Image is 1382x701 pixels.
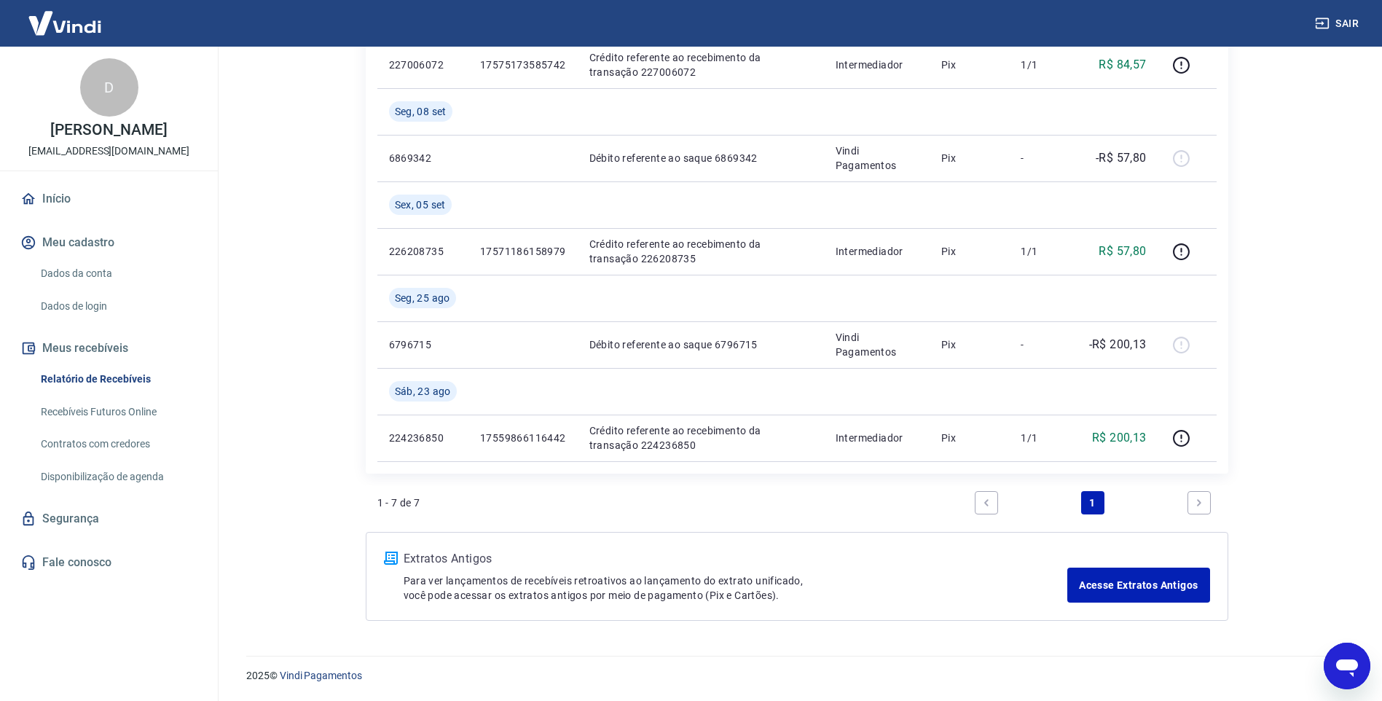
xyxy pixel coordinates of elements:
span: Seg, 08 set [395,104,447,119]
p: Para ver lançamentos de recebíveis retroativos ao lançamento do extrato unificado, você pode aces... [404,573,1068,603]
p: Pix [941,244,998,259]
p: Crédito referente ao recebimento da transação 226208735 [589,237,812,266]
p: [PERSON_NAME] [50,122,167,138]
a: Dados da conta [35,259,200,289]
a: Acesse Extratos Antigos [1067,568,1209,603]
p: R$ 200,13 [1092,429,1147,447]
span: Sáb, 23 ago [395,384,451,399]
a: Início [17,183,200,215]
a: Next page [1187,491,1211,514]
p: 1/1 [1021,244,1064,259]
p: 1/1 [1021,431,1064,445]
p: Vindi Pagamentos [836,144,918,173]
p: 2025 © [246,668,1347,684]
p: Crédito referente ao recebimento da transação 227006072 [589,50,812,79]
p: Pix [941,58,998,72]
p: Pix [941,151,998,165]
p: - [1021,151,1064,165]
button: Meu cadastro [17,227,200,259]
a: Disponibilização de agenda [35,462,200,492]
p: R$ 84,57 [1099,56,1146,74]
p: Extratos Antigos [404,550,1068,568]
a: Dados de login [35,291,200,321]
div: D [80,58,138,117]
ul: Pagination [969,485,1217,520]
p: 1/1 [1021,58,1064,72]
a: Relatório de Recebíveis [35,364,200,394]
p: Débito referente ao saque 6796715 [589,337,812,352]
p: 17571186158979 [480,244,566,259]
span: Sex, 05 set [395,197,446,212]
p: Pix [941,431,998,445]
span: Seg, 25 ago [395,291,450,305]
p: 6869342 [389,151,457,165]
p: - [1021,337,1064,352]
a: Contratos com credores [35,429,200,459]
p: 227006072 [389,58,457,72]
a: Segurança [17,503,200,535]
p: 224236850 [389,431,457,445]
a: Recebíveis Futuros Online [35,397,200,427]
a: Vindi Pagamentos [280,670,362,681]
p: 1 - 7 de 7 [377,496,420,510]
p: Intermediador [836,58,918,72]
p: Intermediador [836,244,918,259]
p: Intermediador [836,431,918,445]
a: Page 1 is your current page [1081,491,1104,514]
p: -R$ 57,80 [1096,149,1147,167]
p: 6796715 [389,337,457,352]
p: Vindi Pagamentos [836,330,918,359]
p: 17559866116442 [480,431,566,445]
p: 226208735 [389,244,457,259]
p: 17575173585742 [480,58,566,72]
button: Sair [1312,10,1365,37]
a: Fale conosco [17,547,200,579]
iframe: Botão para abrir a janela de mensagens, conversa em andamento [1324,643,1370,689]
button: Meus recebíveis [17,332,200,364]
a: Previous page [975,491,998,514]
img: Vindi [17,1,112,45]
p: Crédito referente ao recebimento da transação 224236850 [589,423,812,453]
p: R$ 57,80 [1099,243,1146,260]
p: [EMAIL_ADDRESS][DOMAIN_NAME] [28,144,189,159]
img: ícone [384,552,398,565]
p: -R$ 200,13 [1089,336,1147,353]
p: Débito referente ao saque 6869342 [589,151,812,165]
p: Pix [941,337,998,352]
